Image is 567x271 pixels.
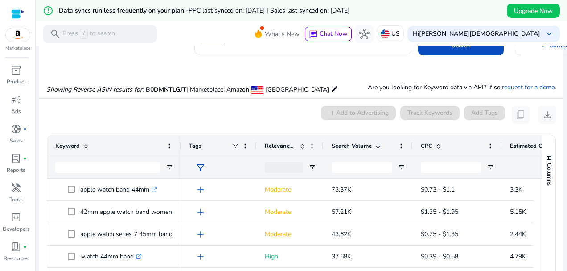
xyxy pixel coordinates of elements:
p: Moderate [265,225,316,243]
p: Are you looking for Keyword data via API? If so, . [368,83,556,92]
p: Moderate [265,180,316,199]
p: apple watch band 44mm [80,180,157,199]
p: Resources [4,254,29,263]
span: $1.35 - $1.95 [421,208,458,216]
span: download [542,109,553,120]
span: Estimated Orders/Month [510,142,563,150]
span: 57.21K [332,208,351,216]
span: add [195,251,206,262]
span: inventory_2 [11,65,21,75]
span: [GEOGRAPHIC_DATA] [266,85,329,94]
button: download [538,106,556,124]
input: Keyword Filter Input [55,162,160,173]
p: Hi [413,31,540,37]
img: us.svg [381,29,390,38]
span: B0DMNTLGJT [146,85,186,94]
span: Chat Now [320,29,348,38]
input: Search Volume Filter Input [332,162,392,173]
span: add [195,184,206,195]
span: fiber_manual_record [23,245,27,249]
span: Keyword [55,142,80,150]
span: Columns [545,163,553,186]
mat-icon: error_outline [43,5,53,16]
p: 42mm apple watch band women [80,203,180,221]
button: Open Filter Menu [166,164,173,171]
p: Sales [10,137,23,145]
i: Showing Reverse ASIN results for: [46,85,144,94]
p: Product [7,78,26,86]
span: book_4 [11,242,21,252]
input: CPC Filter Input [421,162,481,173]
p: Marketplace [5,45,30,52]
span: 3.3K [510,185,522,194]
span: 5.15K [510,208,526,216]
span: lab_profile [11,153,21,164]
span: 37.68K [332,252,351,261]
p: Ads [11,107,21,115]
span: keyboard_arrow_down [544,29,555,39]
h5: Data syncs run less frequently on your plan - [59,7,349,15]
span: add [195,207,206,217]
button: Search [418,35,504,55]
p: iwatch 44mm band [80,247,142,266]
span: add [195,229,206,240]
button: Upgrade Now [507,4,560,18]
span: | Marketplace: Amazon [186,85,249,94]
b: [PERSON_NAME][DEMOGRAPHIC_DATA] [419,29,540,38]
span: $0.39 - $0.58 [421,252,458,261]
span: filter_alt [195,163,206,173]
button: Open Filter Menu [487,164,494,171]
button: Open Filter Menu [308,164,316,171]
p: apple watch series 7 45mm band [80,225,181,243]
button: hub [355,25,373,43]
span: PPC last synced on: [DATE] | Sales last synced on: [DATE] [189,6,349,15]
span: fiber_manual_record [23,127,27,131]
button: Open Filter Menu [398,164,405,171]
span: / [80,29,88,39]
a: request for a demo [502,83,555,92]
span: $0.75 - $1.35 [421,230,458,238]
span: 73.37K [332,185,351,194]
span: What's New [265,26,300,42]
p: Press to search [62,29,115,39]
p: US [391,26,400,42]
span: 2.44K [510,230,526,238]
span: search [50,29,61,39]
p: Moderate [265,203,316,221]
span: code_blocks [11,212,21,223]
span: fiber_manual_record [23,157,27,160]
img: amazon.svg [6,28,30,42]
span: $0.73 - $1.1 [421,185,455,194]
p: High [265,247,316,266]
p: Reports [7,166,25,174]
span: Tags [189,142,201,150]
span: donut_small [11,124,21,134]
mat-icon: edit [331,83,338,94]
span: 43.62K [332,230,351,238]
span: 4.79K [510,252,526,261]
span: handyman [11,183,21,193]
span: Relevance Score [265,142,296,150]
span: hub [359,29,370,39]
button: chatChat Now [305,27,352,41]
span: Search Volume [332,142,372,150]
p: Tools [9,196,23,204]
span: campaign [11,94,21,105]
span: Upgrade Now [514,6,553,16]
span: chat [309,30,318,39]
p: Developers [3,225,30,233]
span: CPC [421,142,432,150]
